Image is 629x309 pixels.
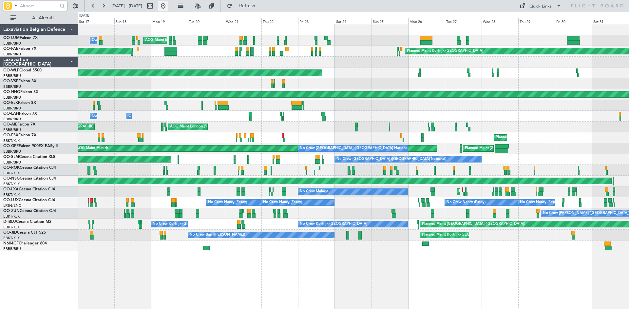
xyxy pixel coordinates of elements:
[128,111,173,121] div: Owner Melsbroek Air Base
[3,84,21,89] a: EBBR/BRU
[529,3,552,10] div: Quick Links
[447,198,486,207] div: No Crew Nancy (Essey)
[520,198,559,207] div: No Crew Nancy (Essey)
[3,241,19,245] span: N604GF
[3,198,55,202] a: OO-LUXCessna Citation CJ4
[92,35,136,45] div: Owner Melsbroek Air Base
[335,18,372,24] div: Sat 24
[153,219,220,229] div: No Crew Kortrijk-[GEOGRAPHIC_DATA]
[422,219,525,229] div: Planned Maint [GEOGRAPHIC_DATA] ([GEOGRAPHIC_DATA])
[3,73,21,78] a: EBBR/BRU
[78,18,114,24] div: Sat 17
[145,35,198,45] div: AOG Maint Melsbroek Air Base
[3,47,18,51] span: OO-FAE
[92,111,136,121] div: Owner Melsbroek Air Base
[3,133,18,137] span: OO-FSX
[3,117,21,122] a: EBBR/BRU
[3,241,47,245] a: N604GFChallenger 604
[114,18,151,24] div: Sun 18
[3,101,36,105] a: OO-ELKFalcon 8X
[3,52,21,57] a: EBBR/BRU
[3,106,21,111] a: EBBR/BRU
[408,18,445,24] div: Mon 26
[261,18,298,24] div: Thu 22
[422,230,498,240] div: Planned Maint Kortrijk-[GEOGRAPHIC_DATA]
[3,101,18,105] span: OO-ELK
[3,177,20,181] span: OO-NSG
[336,154,446,164] div: No Crew [GEOGRAPHIC_DATA] ([GEOGRAPHIC_DATA] National)
[3,225,20,230] a: EBKT/KJK
[3,231,46,235] a: OO-JIDCessna CJ1 525
[592,18,629,24] div: Sat 31
[445,18,482,24] div: Tue 27
[3,236,20,241] a: EBKT/KJK
[3,220,16,224] span: D-IBLU
[3,112,19,116] span: OO-LAH
[3,144,58,148] a: OO-GPEFalcon 900EX EASy II
[3,177,56,181] a: OO-NSGCessna Citation CJ4
[190,230,245,240] div: No Crew Bari ([PERSON_NAME])
[300,144,410,153] div: No Crew [GEOGRAPHIC_DATA] ([GEOGRAPHIC_DATA] National)
[3,41,21,46] a: EBBR/BRU
[459,187,535,197] div: Planned Maint Kortrijk-[GEOGRAPHIC_DATA]
[3,166,56,170] a: OO-ROKCessna Citation CJ4
[300,187,328,197] div: No Crew Malaga
[516,1,565,11] button: Quick Links
[3,133,36,137] a: OO-FSXFalcon 7X
[263,198,302,207] div: No Crew Nancy (Essey)
[3,123,17,126] span: OO-AIE
[3,112,37,116] a: OO-LAHFalcon 7X
[20,1,58,11] input: Airport
[555,18,592,24] div: Fri 30
[482,18,518,24] div: Wed 28
[465,144,583,153] div: Planned Maint [GEOGRAPHIC_DATA] ([GEOGRAPHIC_DATA] National)
[518,18,555,24] div: Thu 29
[3,36,20,40] span: OO-LUM
[3,79,18,83] span: OO-VSF
[3,246,21,251] a: EBBR/BRU
[298,18,335,24] div: Fri 23
[3,47,36,51] a: OO-FAEFalcon 7X
[3,160,21,165] a: EBBR/BRU
[3,68,19,72] span: OO-WLP
[3,171,20,176] a: EBKT/KJK
[7,13,71,23] button: All Aircraft
[3,90,38,94] a: OO-HHOFalcon 8X
[224,1,263,11] button: Refresh
[3,214,20,219] a: EBKT/KJK
[3,192,20,197] a: EBKT/KJK
[407,46,483,56] div: Planned Maint Kortrijk-[GEOGRAPHIC_DATA]
[3,68,42,72] a: OO-WLPGlobal 5500
[3,187,55,191] a: OO-LXACessna Citation CJ4
[76,144,108,153] div: AOG Maint Munich
[3,123,35,126] a: OO-AIEFalcon 7X
[225,18,261,24] div: Wed 21
[3,127,21,132] a: EBBR/BRU
[3,182,20,186] a: EBKT/KJK
[3,209,56,213] a: OO-ZUNCessna Citation CJ4
[3,166,20,170] span: OO-ROK
[3,155,19,159] span: OO-SLM
[111,3,142,9] span: [DATE] - [DATE]
[3,198,19,202] span: OO-LUX
[3,220,51,224] a: D-IBLUCessna Citation M2
[188,18,224,24] div: Tue 20
[372,18,408,24] div: Sun 25
[3,79,36,83] a: OO-VSFFalcon 8X
[3,138,20,143] a: EBKT/KJK
[170,122,243,132] div: AOG Maint London ([GEOGRAPHIC_DATA])
[79,13,90,19] div: [DATE]
[17,16,69,20] span: All Aircraft
[496,133,572,143] div: Planned Maint Kortrijk-[GEOGRAPHIC_DATA]
[151,18,188,24] div: Mon 19
[3,155,55,159] a: OO-SLMCessna Citation XLS
[234,4,261,8] span: Refresh
[3,203,21,208] a: LFSN/ENC
[3,90,20,94] span: OO-HHO
[3,36,38,40] a: OO-LUMFalcon 7X
[3,187,19,191] span: OO-LXA
[3,95,21,100] a: EBBR/BRU
[3,231,17,235] span: OO-JID
[3,149,21,154] a: EBBR/BRU
[3,144,19,148] span: OO-GPE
